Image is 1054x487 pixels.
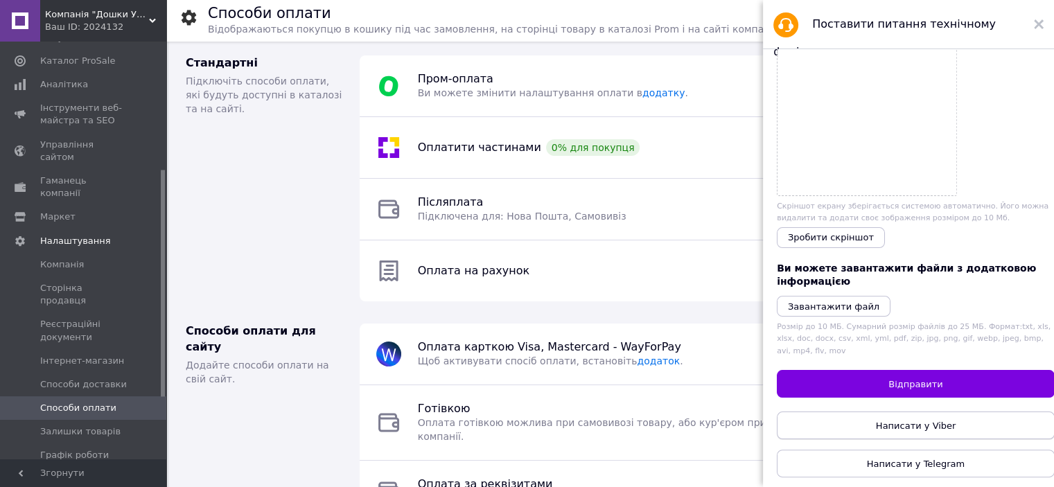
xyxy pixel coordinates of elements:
[45,8,149,21] span: Компанія "Дошки України"
[418,211,626,222] span: Підключена для: Нова Пошта, Самовивіз
[788,232,874,242] span: Зробити скріншот
[888,379,942,389] span: Відправити
[40,282,128,307] span: Сторінка продавця
[867,459,965,469] span: Написати у Telegram
[40,139,128,163] span: Управління сайтом
[418,402,471,415] span: Готівкою
[788,301,879,312] i: Завантажити файл
[40,449,109,461] span: Графік роботи
[777,296,890,317] button: Завантажити файл
[418,72,493,85] span: Пром-оплата
[40,211,76,223] span: Маркет
[777,202,1048,222] span: Скріншот екрану зберігається системою автоматично. Його можна видалити та додати своє зображення ...
[40,78,88,91] span: Аналітика
[777,227,885,248] button: Зробити скріншот
[40,55,115,67] span: Каталог ProSale
[40,102,128,127] span: Інструменти веб-майстра та SEO
[40,175,128,200] span: Гаманець компанії
[778,17,956,195] a: Screenshot.png
[777,322,1051,355] span: Розмір до 10 МБ. Сумарний розмір файлів до 25 МБ. Формат: txt, xls, xlsx, doc, docx, csv, xml, ym...
[40,235,111,247] span: Налаштування
[40,258,84,271] span: Компанія
[186,76,342,114] span: Підключіть способи оплати, які будуть доступні в каталозі та на сайті.
[186,324,316,353] span: Способи оплати для сайту
[418,87,688,98] span: Ви можете змінити налаштування оплати в .
[637,355,680,366] a: додаток
[186,56,258,69] span: Стандартні
[418,417,852,442] span: Оплата готівкою можлива при самовивозі товару, або кур'єром при доставці товару компанії.
[208,24,778,35] span: Відображаються покупцю в кошику під час замовлення, на сторінці товару в каталозі Prom і на сайті...
[45,21,166,33] div: Ваш ID: 2024132
[546,139,640,156] div: 0% для покупця
[642,87,685,98] a: додатку
[208,5,331,21] h1: Способи оплати
[40,355,124,367] span: Інтернет-магазин
[876,420,956,431] span: Написати у Viber
[40,425,121,438] span: Залишки товарів
[418,141,541,154] span: Оплатити частинами
[418,195,484,209] span: Післяплата
[418,355,683,366] span: Щоб активувати спосіб оплати, встановіть .
[418,264,529,277] span: Оплата на рахунок
[777,263,1036,287] span: Ви можете завантажити файли з додатковою інформацією
[40,318,128,343] span: Реєстраційні документи
[40,378,127,391] span: Способи доставки
[40,402,116,414] span: Способи оплати
[418,340,681,353] span: Оплата карткою Visa, Mastercard - WayForPay
[186,360,329,384] span: Додайте способи оплати на свій сайт.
